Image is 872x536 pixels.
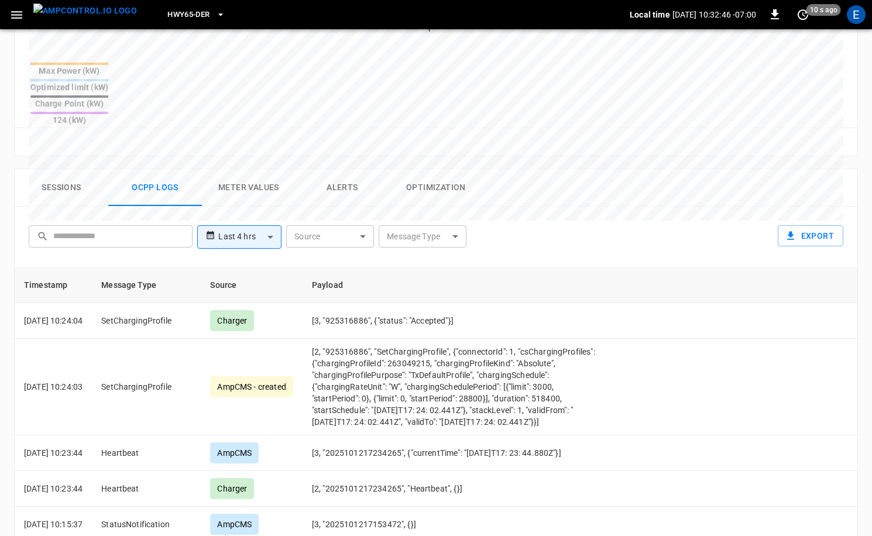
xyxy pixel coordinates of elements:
button: HWY65-DER [163,4,229,26]
td: Heartbeat [92,471,201,507]
button: Meter Values [202,169,296,207]
img: ampcontrol.io logo [33,4,137,18]
th: Message Type [92,268,201,303]
span: HWY65-DER [167,8,210,22]
span: 10 s ago [806,4,841,16]
div: AmpCMS [210,442,259,463]
th: Payload [303,268,605,303]
p: [DATE] 10:23:44 [24,483,83,494]
td: Heartbeat [92,435,201,471]
button: Ocpp logs [108,169,202,207]
button: Alerts [296,169,389,207]
td: [2, "2025101217234265", "Heartbeat", {}] [303,471,605,507]
p: [DATE] 10:15:37 [24,518,83,530]
p: [DATE] 10:24:04 [24,315,83,327]
th: Timestamp [15,268,92,303]
button: set refresh interval [794,5,812,24]
p: [DATE] 10:24:03 [24,381,83,393]
p: Local time [630,9,670,20]
p: [DATE] 10:23:44 [24,447,83,459]
button: Sessions [15,169,108,207]
div: Last 4 hrs [218,226,281,248]
button: Export [778,225,843,247]
div: AmpCMS [210,514,259,535]
th: Source [201,268,302,303]
td: [3, "2025101217234265", {"currentTime": "[DATE]T17: 23: 44.880Z"}] [303,435,605,471]
div: profile-icon [847,5,866,24]
button: Optimization [389,169,483,207]
p: [DATE] 10:32:46 -07:00 [672,9,756,20]
div: Charger [210,478,254,499]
